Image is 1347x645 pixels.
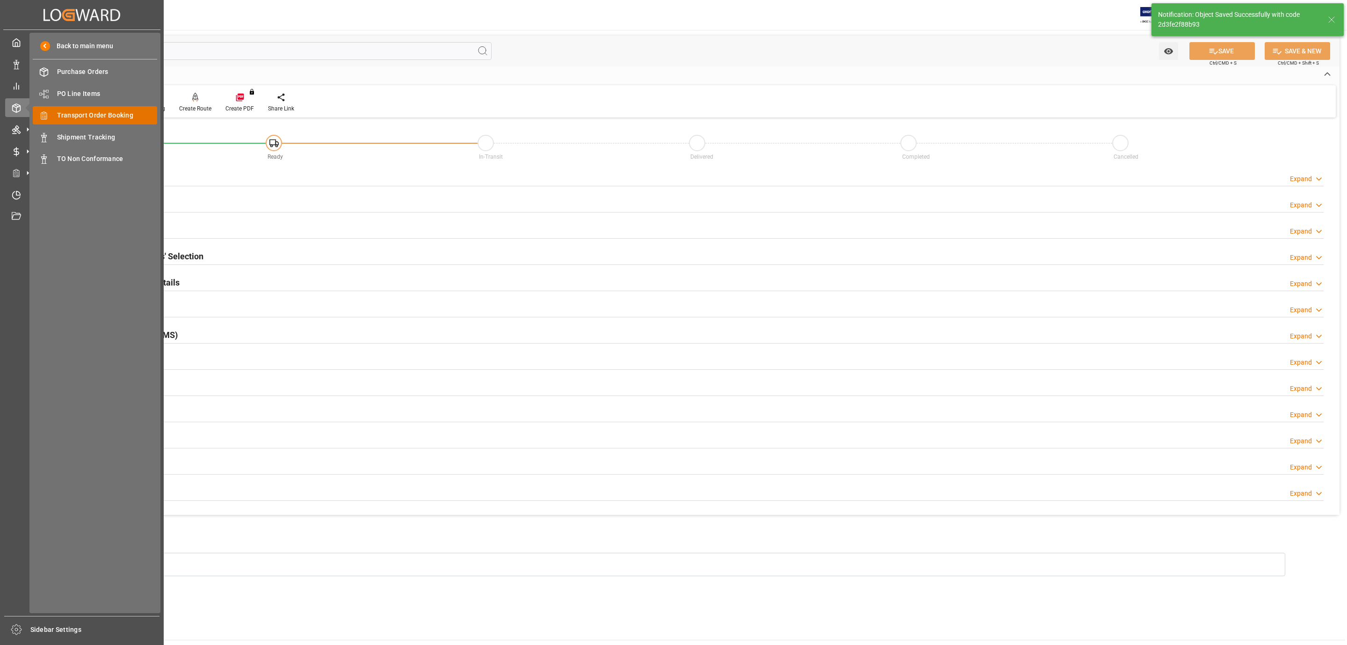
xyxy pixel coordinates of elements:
[1140,7,1173,23] img: Exertis%20JAM%20-%20Email%20Logo.jpg_1722504956.jpg
[1265,42,1330,60] button: SAVE & NEW
[268,154,283,160] span: Ready
[1159,42,1178,60] button: open menu
[33,150,157,168] a: TO Non Conformance
[57,154,158,164] span: TO Non Conformance
[1290,410,1312,420] div: Expand
[33,106,157,125] a: Transport Order Booking
[33,128,157,146] a: Shipment Tracking
[1114,154,1138,160] span: Cancelled
[1158,10,1319,29] div: Notification: Object Saved Successfully with code 2d3fe2f88b93
[1189,42,1255,60] button: SAVE
[57,89,158,99] span: PO Line Items
[5,185,159,204] a: Timeslot Management V2
[1290,305,1312,315] div: Expand
[690,154,713,160] span: Delivered
[33,84,157,103] a: PO Line Items
[1290,174,1312,184] div: Expand
[1290,462,1312,472] div: Expand
[1209,59,1237,66] span: Ctrl/CMD + S
[57,110,158,120] span: Transport Order Booking
[179,104,211,113] div: Create Route
[43,42,492,60] input: Search Fields
[1290,253,1312,263] div: Expand
[5,33,159,51] a: My Cockpit
[50,41,113,51] span: Back to main menu
[1290,384,1312,394] div: Expand
[1290,331,1312,341] div: Expand
[57,67,158,77] span: Purchase Orders
[5,207,159,226] a: Document Management
[5,77,159,95] a: My Reports
[30,625,160,635] span: Sidebar Settings
[5,55,159,73] a: Data Management
[33,63,157,81] a: Purchase Orders
[479,154,503,160] span: In-Transit
[1290,358,1312,367] div: Expand
[902,154,930,160] span: Completed
[1290,227,1312,236] div: Expand
[1290,436,1312,446] div: Expand
[1290,489,1312,498] div: Expand
[1278,59,1319,66] span: Ctrl/CMD + Shift + S
[1290,200,1312,210] div: Expand
[57,132,158,142] span: Shipment Tracking
[1290,279,1312,289] div: Expand
[268,104,294,113] div: Share Link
